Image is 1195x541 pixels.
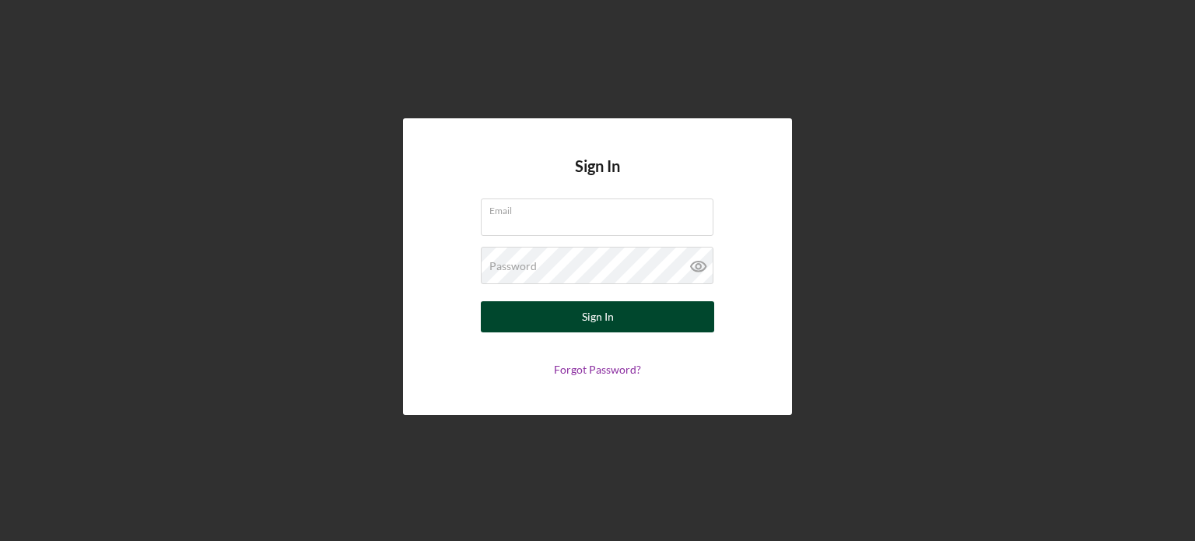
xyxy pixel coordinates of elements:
h4: Sign In [575,157,620,198]
label: Email [489,199,713,216]
label: Password [489,260,537,272]
button: Sign In [481,301,714,332]
a: Forgot Password? [554,363,641,376]
div: Sign In [582,301,614,332]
